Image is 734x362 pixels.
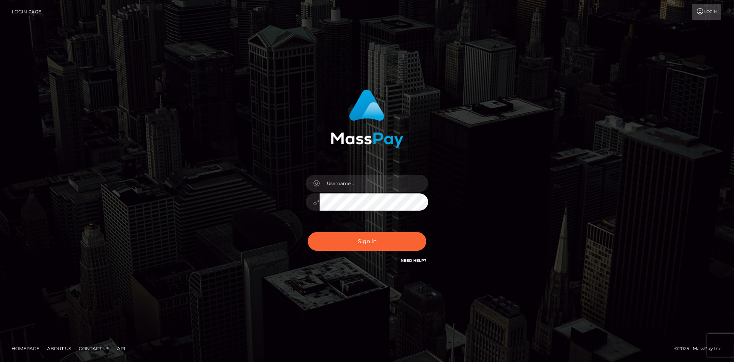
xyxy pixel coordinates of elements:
input: Username... [320,175,428,192]
a: Need Help? [401,258,426,263]
a: About Us [44,343,74,354]
a: API [114,343,128,354]
img: MassPay Login [331,89,403,148]
a: Contact Us [76,343,112,354]
div: © 2025 , MassPay Inc. [674,344,728,353]
a: Homepage [8,343,42,354]
button: Sign in [308,232,426,251]
a: Login Page [12,4,41,20]
a: Login [692,4,721,20]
